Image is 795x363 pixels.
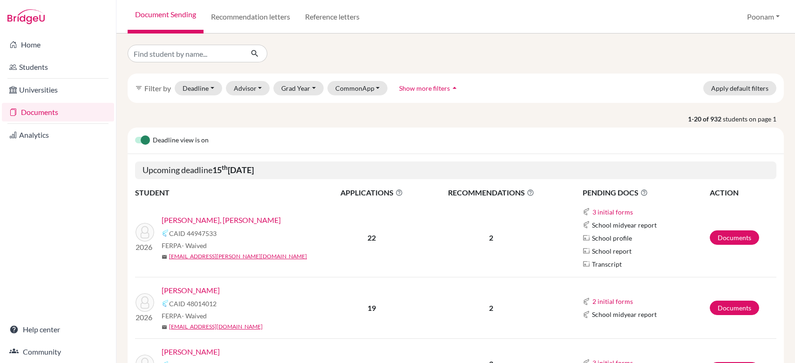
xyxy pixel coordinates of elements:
[592,246,632,256] span: School report
[2,103,114,121] a: Documents
[723,114,784,124] span: students on page 1
[273,81,324,95] button: Grad Year
[367,233,376,242] b: 22
[169,229,217,238] span: CAID 44947533
[135,84,143,92] i: filter_list
[583,187,709,198] span: PENDING DOCS
[2,320,114,339] a: Help center
[399,84,450,92] span: Show more filters
[162,346,220,357] a: [PERSON_NAME]
[592,207,633,217] button: 3 initial forms
[583,260,590,268] img: Parchments logo
[592,296,633,307] button: 2 initial forms
[583,311,590,318] img: Common App logo
[322,187,421,198] span: APPLICATIONS
[592,259,622,269] span: Transcript
[583,247,590,255] img: Parchments logo
[169,252,307,261] a: [EMAIL_ADDRESS][PERSON_NAME][DOMAIN_NAME]
[422,302,560,314] p: 2
[583,208,590,215] img: Common App logo
[169,323,263,331] a: [EMAIL_ADDRESS][DOMAIN_NAME]
[136,223,154,242] img: Abhay Feagans, Aanika
[226,81,270,95] button: Advisor
[422,187,560,198] span: RECOMMENDATIONS
[212,165,254,175] b: 15 [DATE]
[2,343,114,361] a: Community
[583,234,590,242] img: Parchments logo
[136,242,154,253] p: 2026
[135,161,776,179] h5: Upcoming deadline
[688,114,723,124] strong: 1-20 of 932
[391,81,467,95] button: Show more filtersarrow_drop_up
[136,293,154,312] img: Chagas Pereira, Anoushka
[703,81,776,95] button: Apply default filters
[162,215,281,226] a: [PERSON_NAME], [PERSON_NAME]
[162,324,167,330] span: mail
[7,9,45,24] img: Bridge-U
[592,233,632,243] span: School profile
[182,242,207,249] span: - Waived
[422,232,560,243] p: 2
[710,301,759,315] a: Documents
[327,81,388,95] button: CommonApp
[710,230,759,245] a: Documents
[162,254,167,260] span: mail
[169,299,217,309] span: CAID 48014012
[162,241,207,250] span: FERPA
[2,126,114,144] a: Analytics
[135,187,321,199] th: STUDENT
[583,221,590,229] img: Common App logo
[162,311,207,321] span: FERPA
[175,81,222,95] button: Deadline
[2,58,114,76] a: Students
[592,220,657,230] span: School midyear report
[743,8,784,26] button: Poonam
[583,298,590,305] img: Common App logo
[592,309,657,319] span: School midyear report
[367,303,376,312] b: 19
[136,312,154,323] p: 2026
[162,300,169,307] img: Common App logo
[162,229,169,237] img: Common App logo
[162,285,220,296] a: [PERSON_NAME]
[450,83,459,93] i: arrow_drop_up
[144,84,171,93] span: Filter by
[128,45,243,62] input: Find student by name...
[2,35,114,54] a: Home
[182,312,207,320] span: - Waived
[709,187,776,199] th: ACTION
[153,135,209,146] span: Deadline view is on
[222,164,228,171] sup: th
[2,81,114,99] a: Universities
